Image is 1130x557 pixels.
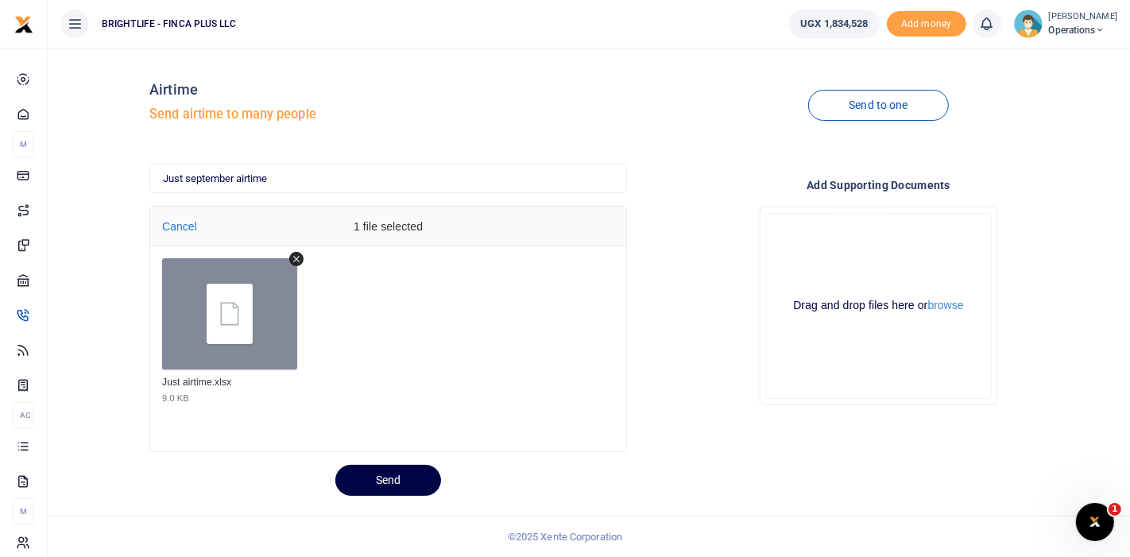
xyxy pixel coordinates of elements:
[162,393,189,404] div: 9.0 KB
[808,90,948,121] a: Send to one
[1049,23,1117,37] span: Operations
[149,164,627,194] input: Create a batch name
[788,10,880,38] a: UGX 1,834,528
[13,402,34,428] li: Ac
[887,11,966,37] span: Add money
[760,207,998,405] div: File Uploader
[149,106,627,122] h5: Send airtime to many people
[928,300,964,311] button: browse
[335,465,441,496] button: Send
[14,17,33,29] a: logo-small logo-large logo-large
[800,16,868,32] span: UGX 1,834,528
[1049,10,1117,24] small: [PERSON_NAME]
[767,298,991,313] div: Drag and drop files here or
[149,206,627,452] div: File Uploader
[13,131,34,157] li: M
[95,17,242,31] span: BRIGHTLIFE - FINCA PLUS LLC
[162,377,293,389] div: Just airtime.xlsx
[1014,10,1117,38] a: profile-user [PERSON_NAME] Operations
[1076,503,1114,541] iframe: Intercom live chat
[157,215,202,238] button: Cancel
[14,15,33,34] img: logo-small
[887,11,966,37] li: Toup your wallet
[149,81,627,99] h4: Airtime
[1014,10,1043,38] img: profile-user
[640,176,1117,194] h4: Add supporting Documents
[887,17,966,29] a: Add money
[289,252,304,266] button: Remove file
[13,498,34,524] li: M
[782,10,886,38] li: Wallet ballance
[269,207,508,246] div: 1 file selected
[1109,503,1121,516] span: 1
